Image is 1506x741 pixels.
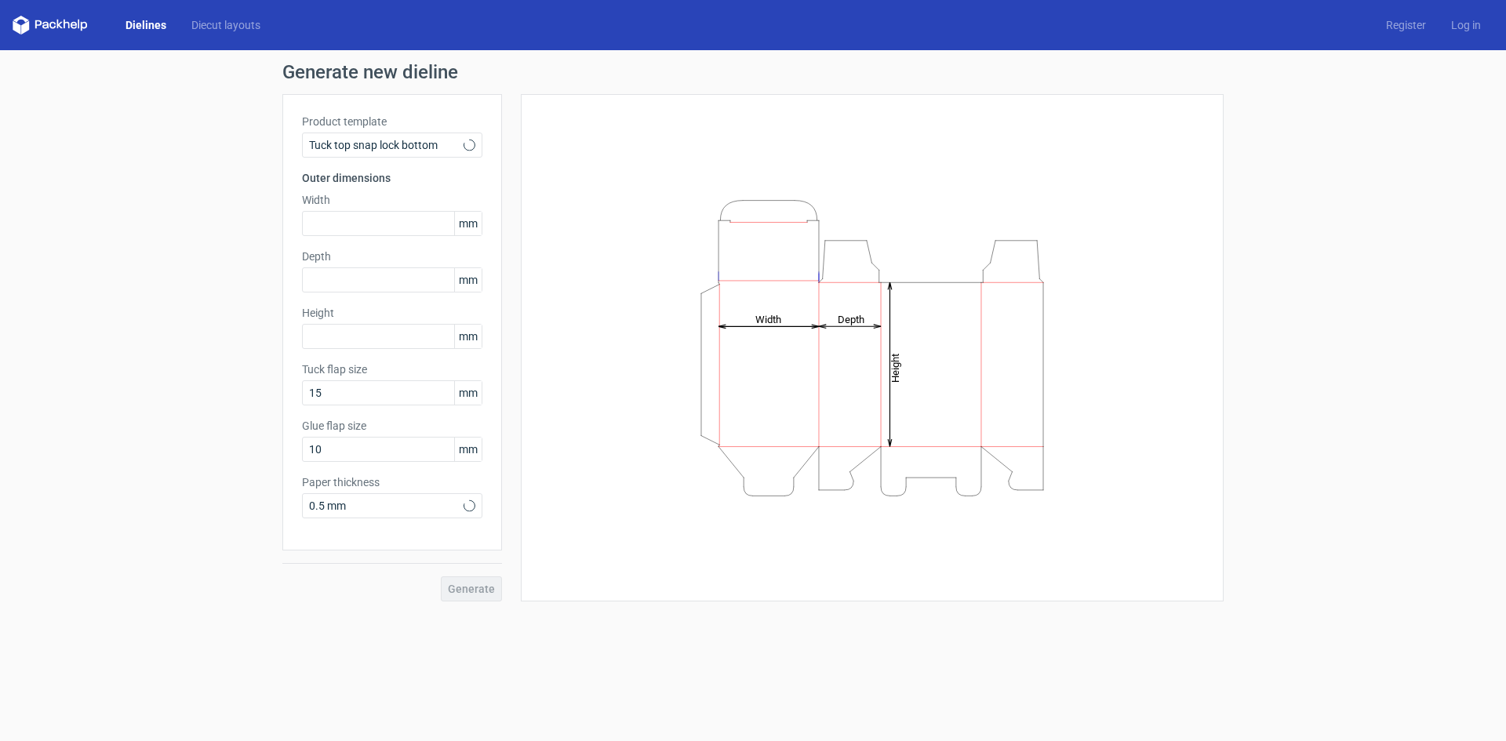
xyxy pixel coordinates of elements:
tspan: Depth [838,313,864,325]
label: Width [302,192,482,208]
a: Diecut layouts [179,17,273,33]
h3: Outer dimensions [302,170,482,186]
label: Paper thickness [302,474,482,490]
a: Dielines [113,17,179,33]
span: 0.5 mm [309,498,464,514]
a: Register [1373,17,1439,33]
label: Height [302,305,482,321]
span: mm [454,438,482,461]
a: Log in [1439,17,1493,33]
span: mm [454,268,482,292]
tspan: Height [889,353,901,382]
label: Depth [302,249,482,264]
span: Tuck top snap lock bottom [309,137,464,153]
label: Tuck flap size [302,361,482,377]
span: mm [454,325,482,348]
span: mm [454,381,482,405]
label: Glue flap size [302,418,482,434]
label: Product template [302,114,482,129]
span: mm [454,212,482,235]
h1: Generate new dieline [282,63,1224,82]
tspan: Width [755,313,781,325]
